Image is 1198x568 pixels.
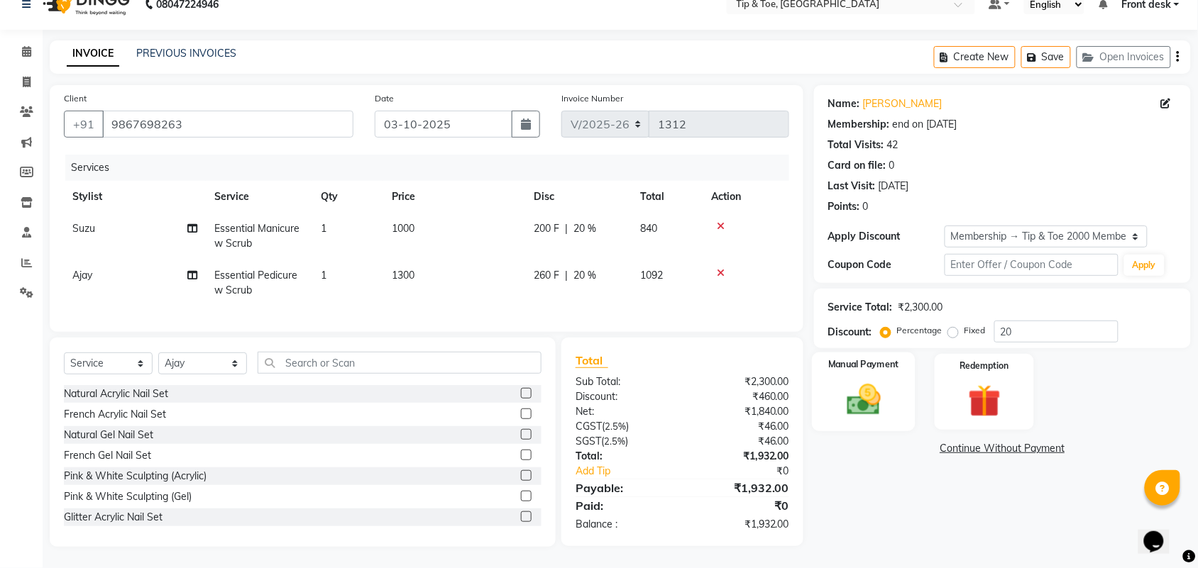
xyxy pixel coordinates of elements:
label: Date [375,92,394,105]
span: 1 [321,222,326,235]
div: ( ) [565,434,683,449]
input: Enter Offer / Coupon Code [945,254,1119,276]
div: Pink & White Sculpting (Acrylic) [64,469,207,484]
div: Apply Discount [828,229,945,244]
label: Client [64,92,87,105]
span: 2.5% [604,435,625,447]
span: 20 % [573,221,596,236]
th: Disc [525,181,632,213]
a: [PERSON_NAME] [863,96,943,111]
div: Membership: [828,117,890,132]
div: Total: [565,449,683,464]
span: 1000 [392,222,414,235]
span: 1 [321,269,326,282]
div: Card on file: [828,158,886,173]
span: 840 [640,222,657,235]
div: Net: [565,404,683,419]
button: Create New [934,46,1016,68]
div: Sub Total: [565,374,683,389]
div: Last Visit: [828,179,876,194]
div: ₹1,932.00 [682,479,800,496]
div: Glitter Acrylic Nail Set [64,510,163,525]
div: Balance : [565,517,683,532]
div: ₹0 [682,497,800,514]
div: Points: [828,199,860,214]
a: PREVIOUS INVOICES [136,47,236,60]
div: ( ) [565,419,683,434]
div: 42 [887,138,898,152]
div: ₹46.00 [682,419,800,434]
div: ₹2,300.00 [898,300,943,315]
span: Suzu [72,222,95,235]
span: CGST [576,420,602,433]
button: Apply [1124,255,1165,276]
span: 1300 [392,269,414,282]
div: ₹46.00 [682,434,800,449]
div: ₹1,840.00 [682,404,800,419]
div: ₹1,932.00 [682,449,800,464]
span: Total [576,353,608,368]
a: Continue Without Payment [817,441,1188,456]
button: Save [1021,46,1071,68]
th: Qty [312,181,383,213]
div: Discount: [828,325,872,340]
label: Fixed [965,324,986,337]
button: Open Invoices [1077,46,1171,68]
span: 2.5% [605,421,626,432]
a: Add Tip [565,464,702,479]
label: Percentage [897,324,943,337]
div: Natural Gel Nail Set [64,428,153,442]
label: Redemption [960,360,1009,372]
label: Invoice Number [561,92,623,105]
img: _gift.svg [958,381,1011,421]
span: | [565,268,568,283]
div: Pink & White Sculpting (Gel) [64,489,192,504]
span: Essential Pedicure w Scrub [214,269,297,296]
th: Price [383,181,525,213]
div: Natural Acrylic Nail Set [64,386,168,401]
img: _cash.svg [836,380,891,419]
iframe: chat widget [1138,511,1184,554]
div: 0 [863,199,869,214]
th: Action [703,181,789,213]
label: Manual Payment [828,358,899,372]
div: Services [65,155,800,181]
div: French Acrylic Nail Set [64,407,166,422]
a: INVOICE [67,41,119,67]
div: Service Total: [828,300,893,315]
span: 200 F [534,221,559,236]
div: ₹1,932.00 [682,517,800,532]
span: | [565,221,568,236]
div: Discount: [565,389,683,404]
th: Total [632,181,703,213]
span: 260 F [534,268,559,283]
span: SGST [576,435,601,447]
th: Service [206,181,312,213]
div: Coupon Code [828,257,945,272]
div: Payable: [565,479,683,496]
button: +91 [64,111,104,138]
div: ₹0 [702,464,800,479]
div: Name: [828,96,860,111]
div: [DATE] [879,179,909,194]
div: Paid: [565,497,683,514]
th: Stylist [64,181,206,213]
input: Search by Name/Mobile/Email/Code [102,111,353,138]
input: Search or Scan [258,352,542,374]
div: French Gel Nail Set [64,448,151,463]
span: 1092 [640,269,663,282]
div: ₹460.00 [682,389,800,404]
div: ₹2,300.00 [682,374,800,389]
div: end on [DATE] [893,117,957,132]
span: 20 % [573,268,596,283]
span: Essential Manicure w Scrub [214,222,299,250]
span: Ajay [72,269,92,282]
div: 0 [889,158,895,173]
div: Total Visits: [828,138,884,152]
